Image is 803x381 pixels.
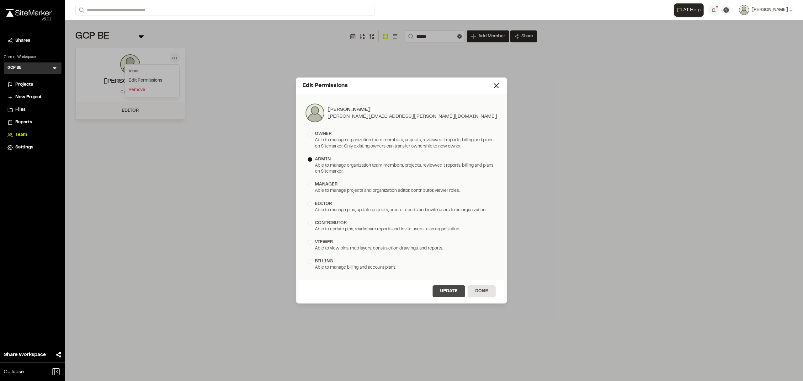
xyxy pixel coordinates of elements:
a: Team [8,131,58,138]
a: Settings [8,144,58,151]
span: Team [15,131,27,138]
button: Open AI Assistant [674,3,704,17]
img: rebrand.png [6,9,52,17]
a: Reports [8,119,58,126]
span: Shares [15,37,30,44]
p: Current Workspace [4,54,61,60]
span: New Project [15,94,42,101]
div: Open AI Assistant [674,3,706,17]
div: Oh geez...please don't... [6,17,52,22]
a: Shares [8,37,58,44]
span: Settings [15,144,33,151]
a: New Project [8,94,58,101]
span: Projects [15,81,33,88]
h3: GCP BE [8,65,22,71]
button: [PERSON_NAME] [739,5,793,15]
span: [PERSON_NAME] [752,7,788,13]
span: Share Workspace [4,351,46,358]
img: User [739,5,749,15]
span: Collapse [4,368,24,376]
span: AI Help [683,6,701,14]
span: Reports [15,119,32,126]
a: Files [8,106,58,113]
button: Search [75,5,87,15]
span: Files [15,106,25,113]
a: Projects [8,81,58,88]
